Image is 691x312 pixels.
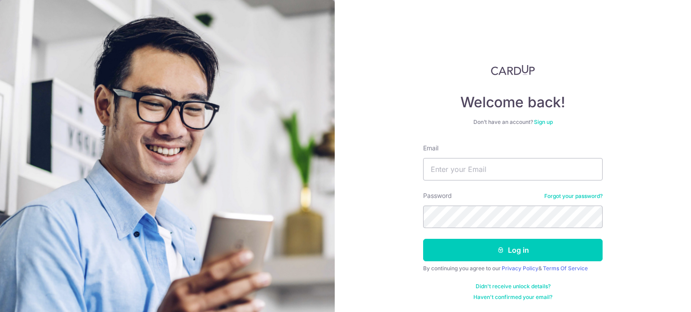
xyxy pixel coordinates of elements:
a: Sign up [534,119,553,125]
a: Terms Of Service [543,265,588,272]
a: Forgot your password? [544,193,603,200]
div: Don’t have an account? [423,119,603,126]
a: Privacy Policy [502,265,538,272]
a: Didn't receive unlock details? [476,283,551,290]
img: CardUp Logo [491,65,535,75]
h4: Welcome back! [423,93,603,111]
label: Password [423,191,452,200]
button: Log in [423,239,603,261]
input: Enter your Email [423,158,603,180]
label: Email [423,144,438,153]
a: Haven't confirmed your email? [473,294,552,301]
div: By continuing you agree to our & [423,265,603,272]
